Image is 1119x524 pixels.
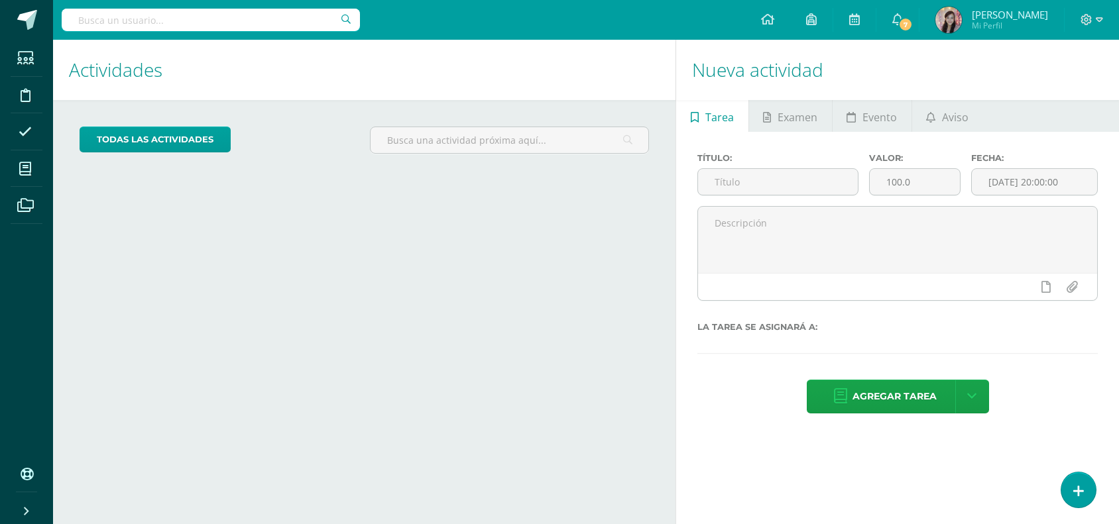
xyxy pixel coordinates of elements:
input: Busca una actividad próxima aquí... [371,127,649,153]
a: Tarea [676,100,748,132]
img: 9551210c757c62f5e4bd36020026bc4b.png [935,7,962,33]
h1: Actividades [69,40,660,100]
a: Aviso [912,100,983,132]
span: Mi Perfil [972,20,1048,31]
h1: Nueva actividad [692,40,1103,100]
span: Evento [862,101,897,133]
span: [PERSON_NAME] [972,8,1048,21]
a: todas las Actividades [80,127,231,152]
span: 7 [898,17,912,32]
span: Agregar tarea [853,380,937,413]
input: Puntos máximos [870,169,961,195]
a: Evento [833,100,912,132]
input: Fecha de entrega [972,169,1097,195]
span: Tarea [705,101,734,133]
span: Examen [778,101,817,133]
label: Título: [697,153,858,163]
input: Busca un usuario... [62,9,360,31]
label: Valor: [869,153,961,163]
input: Título [698,169,857,195]
span: Aviso [942,101,969,133]
a: Examen [749,100,832,132]
label: La tarea se asignará a: [697,322,1098,332]
label: Fecha: [971,153,1098,163]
